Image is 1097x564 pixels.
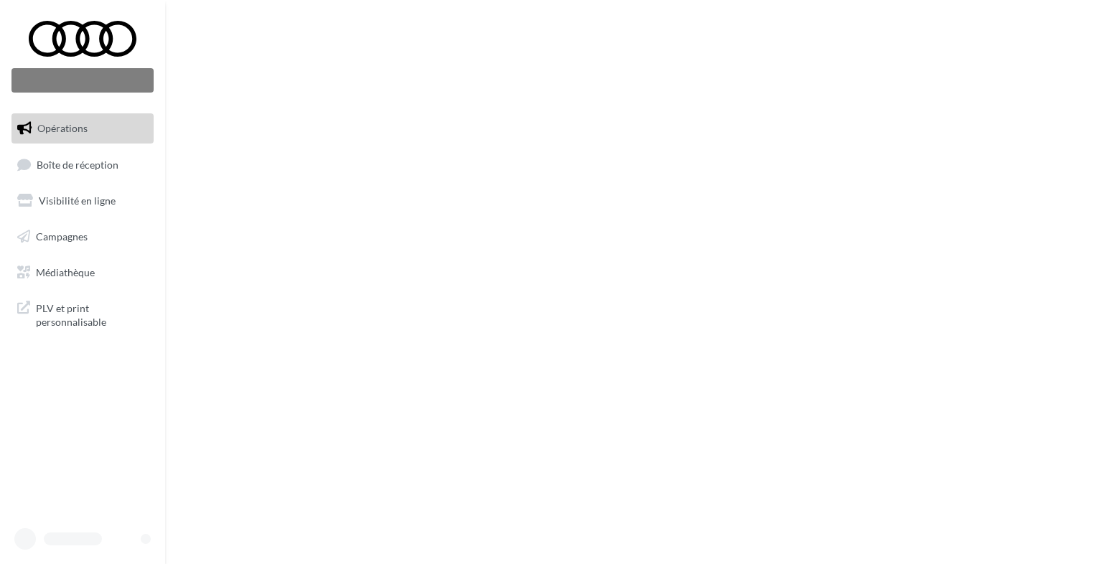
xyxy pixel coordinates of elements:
span: PLV et print personnalisable [36,299,148,329]
a: Visibilité en ligne [9,186,157,216]
a: Opérations [9,113,157,144]
a: Campagnes [9,222,157,252]
a: Boîte de réception [9,149,157,180]
span: Opérations [37,122,88,134]
span: Médiathèque [36,265,95,278]
span: Visibilité en ligne [39,194,116,207]
span: Campagnes [36,230,88,243]
span: Boîte de réception [37,158,118,170]
div: Nouvelle campagne [11,68,154,93]
a: PLV et print personnalisable [9,293,157,335]
a: Médiathèque [9,258,157,288]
